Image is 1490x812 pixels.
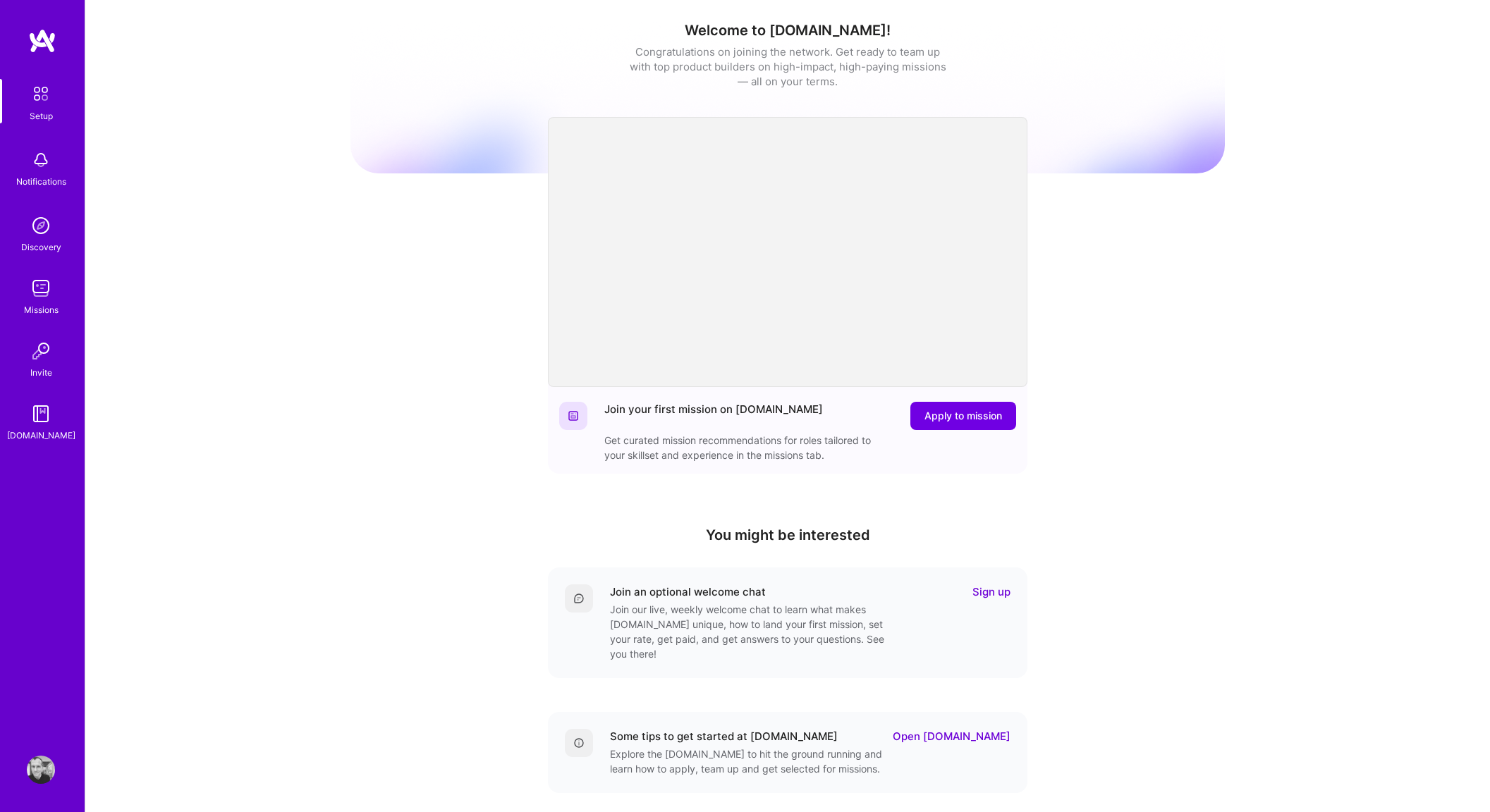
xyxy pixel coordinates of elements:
[610,602,892,661] div: Join our live, weekly welcome chat to learn what makes [DOMAIN_NAME] unique, how to land your fir...
[610,746,892,776] div: Explore the [DOMAIN_NAME] to hit the ground running and learn how to apply, team up and get selec...
[629,44,946,89] div: Congratulations on joining the network. Get ready to team up with top product builders on high-im...
[573,737,585,749] img: Details
[27,211,55,240] img: discovery
[23,756,59,784] a: User Avatar
[27,146,55,174] img: bell
[27,756,55,784] img: User Avatar
[910,402,1016,430] button: Apply to mission
[28,28,56,54] img: logo
[27,400,55,428] img: guide book
[610,729,838,744] div: Some tips to get started at [DOMAIN_NAME]
[568,410,579,422] img: Website
[893,729,1010,744] a: Open [DOMAIN_NAME]
[27,337,55,365] img: Invite
[972,584,1010,599] a: Sign up
[30,365,52,380] div: Invite
[27,274,55,302] img: teamwork
[610,584,766,599] div: Join an optional welcome chat
[7,428,75,443] div: [DOMAIN_NAME]
[548,117,1027,387] iframe: video
[26,79,56,109] img: setup
[924,409,1002,423] span: Apply to mission
[604,402,823,430] div: Join your first mission on [DOMAIN_NAME]
[604,433,886,462] div: Get curated mission recommendations for roles tailored to your skillset and experience in the mis...
[21,240,61,254] div: Discovery
[24,302,59,317] div: Missions
[548,527,1027,543] h4: You might be interested
[350,22,1225,39] h1: Welcome to [DOMAIN_NAME]!
[30,109,53,123] div: Setup
[16,174,66,189] div: Notifications
[573,593,585,604] img: Comment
